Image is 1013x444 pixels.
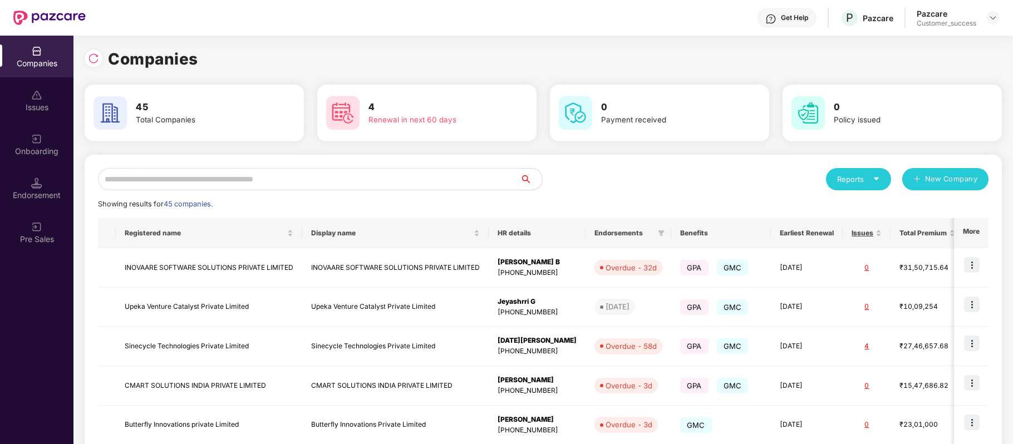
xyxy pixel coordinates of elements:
[717,378,749,393] span: GMC
[771,366,843,406] td: [DATE]
[954,218,989,248] th: More
[498,415,577,425] div: [PERSON_NAME]
[680,338,709,354] span: GPA
[899,420,955,430] div: ₹23,01,000
[302,218,489,248] th: Display name
[717,260,749,275] span: GMC
[302,248,489,288] td: INOVAARE SOFTWARE SOLUTIONS PRIVATE LIMITED
[680,378,709,393] span: GPA
[31,221,42,233] img: svg+xml;base64,PHN2ZyB3aWR0aD0iMjAiIGhlaWdodD0iMjAiIHZpZXdCb3g9IjAgMCAyMCAyMCIgZmlsbD0ibm9uZSIgeG...
[899,381,955,391] div: ₹15,47,686.82
[98,200,213,208] span: Showing results for
[125,229,285,238] span: Registered name
[656,226,667,240] span: filter
[964,415,980,430] img: icon
[964,336,980,351] img: icon
[913,175,921,184] span: plus
[852,229,873,238] span: Issues
[658,230,665,236] span: filter
[108,47,198,71] h1: Companies
[498,297,577,307] div: Jeyashrri G
[846,11,853,24] span: P
[791,96,825,130] img: svg+xml;base64,PHN2ZyB4bWxucz0iaHR0cDovL3d3dy53My5vcmcvMjAwMC9zdmciIHdpZHRoPSI2MCIgaGVpZ2h0PSI2MC...
[873,175,880,182] span: caret-down
[136,100,267,115] h3: 45
[771,248,843,288] td: [DATE]
[917,8,976,19] div: Pazcare
[31,90,42,101] img: svg+xml;base64,PHN2ZyBpZD0iSXNzdWVzX2Rpc2FibGVkIiB4bWxucz0iaHR0cDovL3d3dy53My5vcmcvMjAwMC9zdmciIH...
[498,336,577,346] div: [DATE][PERSON_NAME]
[917,19,976,28] div: Customer_success
[302,327,489,366] td: Sinecycle Technologies Private Limited
[781,13,808,22] div: Get Help
[498,425,577,436] div: [PHONE_NUMBER]
[559,96,592,130] img: svg+xml;base64,PHN2ZyB4bWxucz0iaHR0cDovL3d3dy53My5vcmcvMjAwMC9zdmciIHdpZHRoPSI2MCIgaGVpZ2h0PSI2MC...
[94,96,127,130] img: svg+xml;base64,PHN2ZyB4bWxucz0iaHR0cDovL3d3dy53My5vcmcvMjAwMC9zdmciIHdpZHRoPSI2MCIgaGVpZ2h0PSI2MC...
[594,229,653,238] span: Endorsements
[13,11,86,25] img: New Pazcare Logo
[891,218,964,248] th: Total Premium
[606,262,657,273] div: Overdue - 32d
[606,380,652,391] div: Overdue - 3d
[498,346,577,357] div: [PHONE_NUMBER]
[834,100,965,115] h3: 0
[519,175,542,184] span: search
[671,218,771,248] th: Benefits
[519,168,543,190] button: search
[489,218,586,248] th: HR details
[899,263,955,273] div: ₹31,50,715.64
[771,218,843,248] th: Earliest Renewal
[964,375,980,391] img: icon
[852,263,882,273] div: 0
[765,13,776,24] img: svg+xml;base64,PHN2ZyBpZD0iSGVscC0zMngzMiIgeG1sbnM9Imh0dHA6Ly93d3cudzMub3JnLzIwMDAvc3ZnIiB3aWR0aD...
[964,257,980,273] img: icon
[368,114,500,126] div: Renewal in next 60 days
[606,301,630,312] div: [DATE]
[31,134,42,145] img: svg+xml;base64,PHN2ZyB3aWR0aD0iMjAiIGhlaWdodD0iMjAiIHZpZXdCb3g9IjAgMCAyMCAyMCIgZmlsbD0ibm9uZSIgeG...
[899,302,955,312] div: ₹10,09,254
[680,299,709,315] span: GPA
[302,366,489,406] td: CMART SOLUTIONS INDIA PRIVATE LIMITED
[31,46,42,57] img: svg+xml;base64,PHN2ZyBpZD0iQ29tcGFuaWVzIiB4bWxucz0iaHR0cDovL3d3dy53My5vcmcvMjAwMC9zdmciIHdpZHRoPS...
[680,260,709,275] span: GPA
[852,341,882,352] div: 4
[899,341,955,352] div: ₹27,46,657.68
[311,229,471,238] span: Display name
[116,248,302,288] td: INOVAARE SOFTWARE SOLUTIONS PRIVATE LIMITED
[601,100,732,115] h3: 0
[498,307,577,318] div: [PHONE_NUMBER]
[771,327,843,366] td: [DATE]
[834,114,965,126] div: Policy issued
[368,100,500,115] h3: 4
[902,168,989,190] button: plusNew Company
[717,299,749,315] span: GMC
[116,288,302,327] td: Upeka Venture Catalyst Private Limited
[843,218,891,248] th: Issues
[837,174,880,185] div: Reports
[164,200,213,208] span: 45 companies.
[717,338,749,354] span: GMC
[964,297,980,312] img: icon
[116,218,302,248] th: Registered name
[771,288,843,327] td: [DATE]
[136,114,267,126] div: Total Companies
[680,417,712,433] span: GMC
[498,386,577,396] div: [PHONE_NUMBER]
[899,229,947,238] span: Total Premium
[31,177,42,189] img: svg+xml;base64,PHN2ZyB3aWR0aD0iMTQuNSIgaGVpZ2h0PSIxNC41IiB2aWV3Qm94PSIwIDAgMTYgMTYiIGZpbGw9Im5vbm...
[498,257,577,268] div: [PERSON_NAME] B
[326,96,360,130] img: svg+xml;base64,PHN2ZyB4bWxucz0iaHR0cDovL3d3dy53My5vcmcvMjAwMC9zdmciIHdpZHRoPSI2MCIgaGVpZ2h0PSI2MC...
[88,53,99,64] img: svg+xml;base64,PHN2ZyBpZD0iUmVsb2FkLTMyeDMyIiB4bWxucz0iaHR0cDovL3d3dy53My5vcmcvMjAwMC9zdmciIHdpZH...
[601,114,732,126] div: Payment received
[852,420,882,430] div: 0
[606,419,652,430] div: Overdue - 3d
[302,288,489,327] td: Upeka Venture Catalyst Private Limited
[116,366,302,406] td: CMART SOLUTIONS INDIA PRIVATE LIMITED
[606,341,657,352] div: Overdue - 58d
[863,13,893,23] div: Pazcare
[498,268,577,278] div: [PHONE_NUMBER]
[498,375,577,386] div: [PERSON_NAME]
[852,381,882,391] div: 0
[989,13,997,22] img: svg+xml;base64,PHN2ZyBpZD0iRHJvcGRvd24tMzJ4MzIiIHhtbG5zPSJodHRwOi8vd3d3LnczLm9yZy8yMDAwL3N2ZyIgd2...
[116,327,302,366] td: Sinecycle Technologies Private Limited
